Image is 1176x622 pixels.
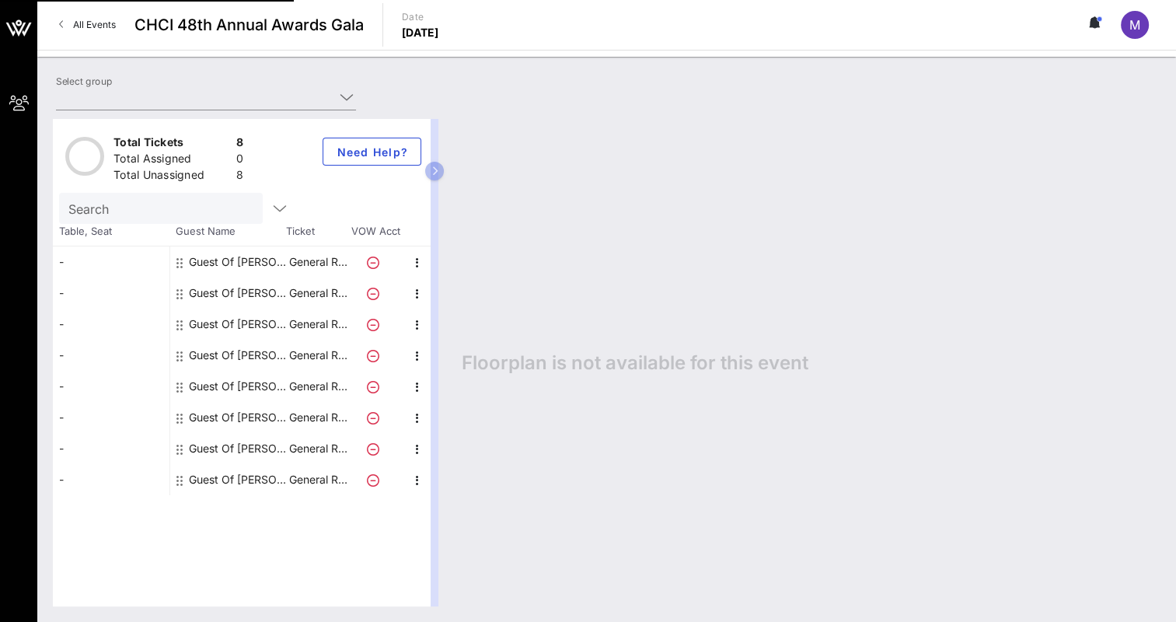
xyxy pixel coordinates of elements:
[169,224,286,239] span: Guest Name
[336,145,408,159] span: Need Help?
[287,464,349,495] p: General R…
[134,13,364,37] span: CHCI 48th Annual Awards Gala
[287,278,349,309] p: General R…
[189,246,287,278] div: Guest Of McDonald's Corporation
[53,278,169,309] div: -
[236,167,243,187] div: 8
[53,371,169,402] div: -
[287,340,349,371] p: General R…
[189,433,287,464] div: Guest Of McDonald's Corporation
[1129,17,1140,33] span: M
[402,25,439,40] p: [DATE]
[53,464,169,495] div: -
[323,138,421,166] button: Need Help?
[53,340,169,371] div: -
[189,340,287,371] div: Guest Of McDonald's Corporation
[287,402,349,433] p: General R…
[287,433,349,464] p: General R…
[53,309,169,340] div: -
[462,351,808,375] span: Floorplan is not available for this event
[113,135,230,154] div: Total Tickets
[1121,11,1149,39] div: M
[348,224,403,239] span: VOW Acct
[53,224,169,239] span: Table, Seat
[189,278,287,309] div: Guest Of McDonald's Corporation
[402,9,439,25] p: Date
[236,151,243,170] div: 0
[236,135,243,154] div: 8
[287,246,349,278] p: General R…
[53,402,169,433] div: -
[113,167,230,187] div: Total Unassigned
[56,75,112,87] label: Select group
[287,371,349,402] p: General R…
[73,19,116,30] span: All Events
[286,224,348,239] span: Ticket
[189,402,287,433] div: Guest Of McDonald's Corporation
[189,371,287,402] div: Guest Of McDonald's Corporation
[53,246,169,278] div: -
[287,309,349,340] p: General R…
[189,309,287,340] div: Guest Of McDonald's Corporation
[50,12,125,37] a: All Events
[53,433,169,464] div: -
[189,464,287,495] div: Guest Of McDonald's Corporation
[113,151,230,170] div: Total Assigned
